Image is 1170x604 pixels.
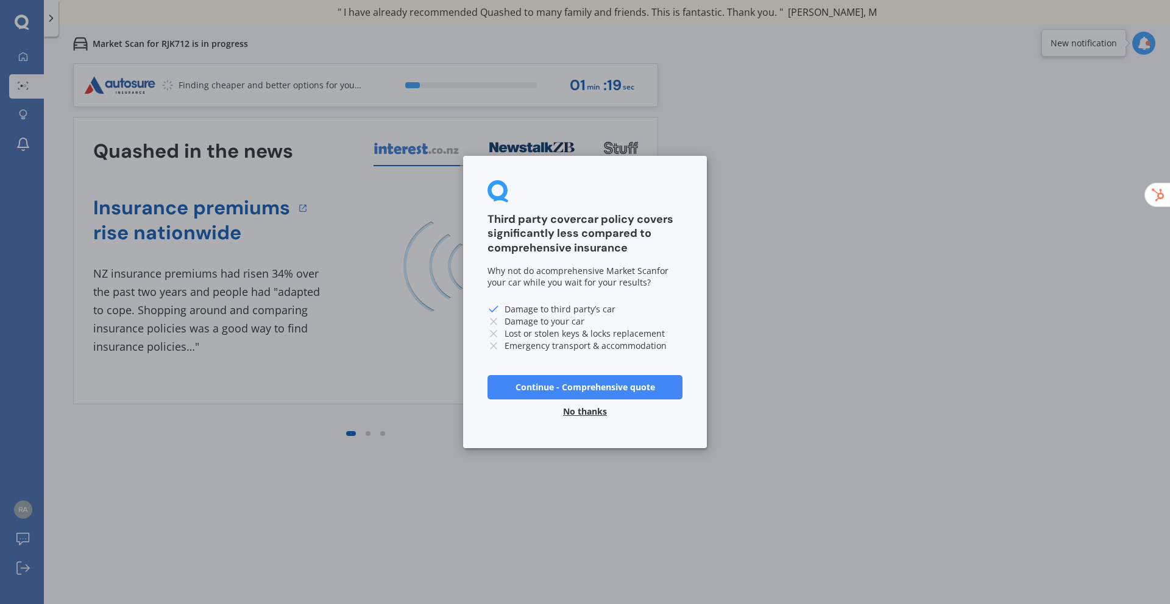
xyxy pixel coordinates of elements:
[541,265,657,276] span: comprehensive Market Scan
[487,328,682,340] li: Lost or stolen keys & locks replacement
[556,399,614,424] button: No thanks
[487,340,682,352] li: Emergency transport & accommodation
[487,212,682,255] h3: Third party cover car policy covers significantly less compared to comprehensive insurance
[487,315,682,328] li: Damage to your car
[487,265,682,289] div: Why not do a for your car while you wait for your results?
[487,303,682,315] li: Damage to third party’s car
[487,375,682,399] button: Continue - Comprehensive quote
